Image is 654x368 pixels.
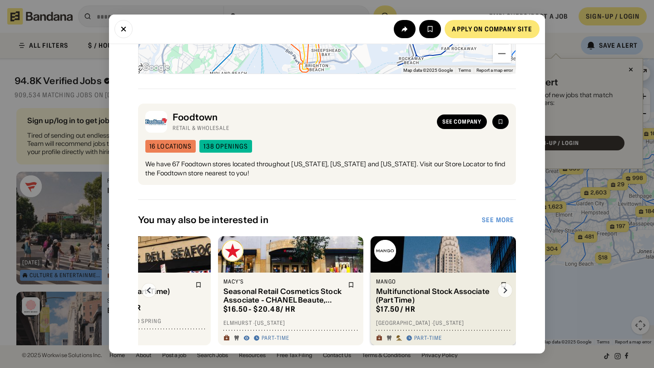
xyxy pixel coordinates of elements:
div: Part-time [414,334,442,342]
div: $ 16.50 - $20.48 / hr [223,304,296,314]
a: Macy's logoMacy'sSeasonal Retail Cosmetics Stock Associate - CHANEL Beaute, [GEOGRAPHIC_DATA]$16.... [218,236,363,345]
div: [STREET_ADDRESS] · Cold Spring [71,318,205,325]
img: Mango logo [374,240,396,262]
div: 16 locations [149,143,192,149]
a: Mango logoMangoMultifunctional Stock Associate (Part Time)$17.50/ hr[GEOGRAPHIC_DATA] ·[US_STATE]... [371,236,516,345]
a: Report a map error [476,68,513,73]
img: Google [141,62,171,74]
div: You may also be interested in [138,214,480,225]
div: Elmhurst · [US_STATE] [223,319,358,327]
div: 138 openings [203,143,248,149]
div: We have 67 Foodtown stores located throughout [US_STATE], [US_STATE] and [US_STATE]. Visit our St... [145,160,509,178]
button: Zoom out [493,45,511,63]
a: See company [437,114,487,129]
img: Foodtown logo [145,111,167,133]
div: Apply on company site [452,26,532,32]
img: Macy's logo [222,240,243,262]
span: Map data ©2025 Google [403,68,453,73]
div: Foodtown [173,112,431,123]
div: Macy's [223,278,342,285]
div: Seasonal Retail Cosmetics Stock Associate - CHANEL Beaute, [GEOGRAPHIC_DATA] [223,287,342,304]
a: FoodtownStock Associate (Part-Time)$15.00- $17.00/ hr[STREET_ADDRESS] ·Cold SpringPart-time [65,236,211,345]
a: Open this area in Google Maps (opens a new window) [141,62,171,74]
button: Close [114,20,133,38]
div: Mango [376,278,495,285]
img: Left Arrow [142,283,156,298]
a: Terms (opens in new tab) [458,68,471,73]
div: $ 17.50 / hr [376,304,416,314]
div: Retail & Wholesale [173,124,431,132]
img: Right Arrow [498,283,512,298]
div: See company [442,119,481,124]
div: See more [482,217,514,223]
div: [GEOGRAPHIC_DATA] · [US_STATE] [376,319,510,327]
div: Multifunctional Stock Associate (Part Time) [376,287,495,304]
div: Part-time [262,334,289,342]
